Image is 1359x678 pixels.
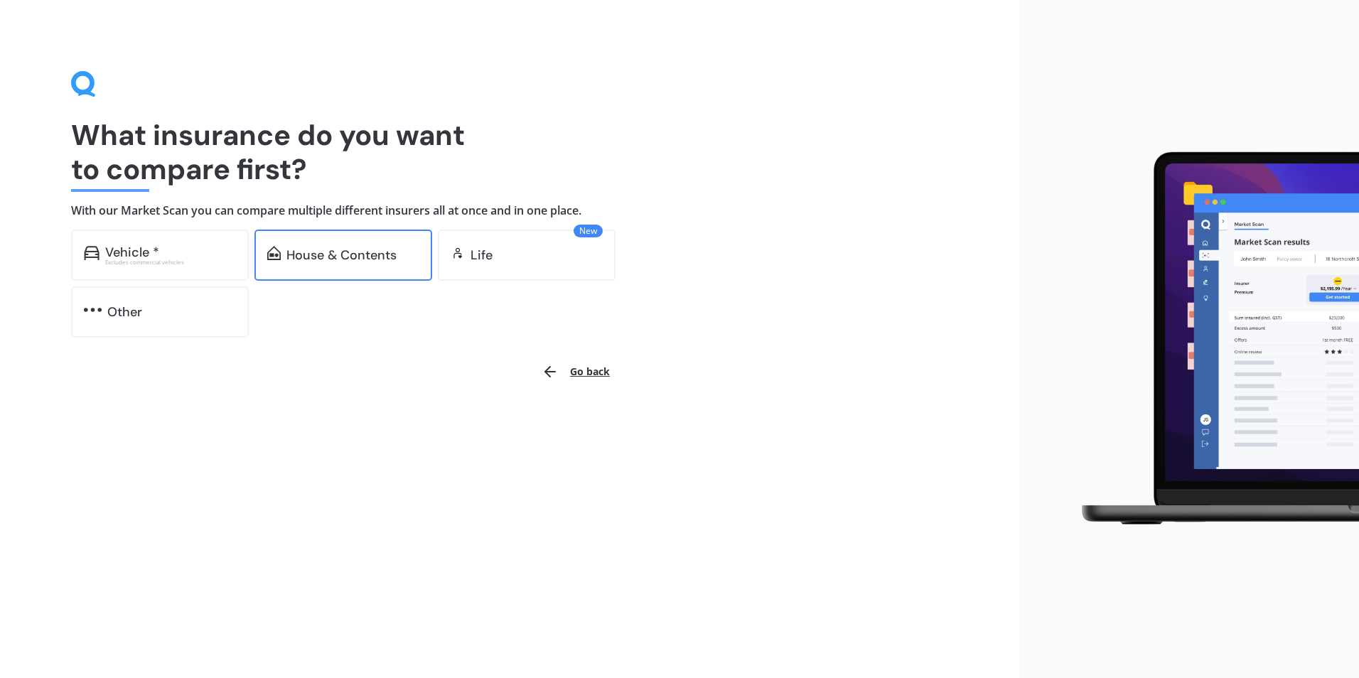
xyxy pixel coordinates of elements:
[533,355,618,389] button: Go back
[574,225,603,237] span: New
[84,303,102,317] img: other.81dba5aafe580aa69f38.svg
[107,305,142,319] div: Other
[471,248,493,262] div: Life
[451,246,465,260] img: life.f720d6a2d7cdcd3ad642.svg
[71,118,948,186] h1: What insurance do you want to compare first?
[286,248,397,262] div: House & Contents
[105,259,236,265] div: Excludes commercial vehicles
[71,203,948,218] h4: With our Market Scan you can compare multiple different insurers all at once and in one place.
[105,245,159,259] div: Vehicle *
[1061,144,1359,534] img: laptop.webp
[84,246,100,260] img: car.f15378c7a67c060ca3f3.svg
[267,246,281,260] img: home-and-contents.b802091223b8502ef2dd.svg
